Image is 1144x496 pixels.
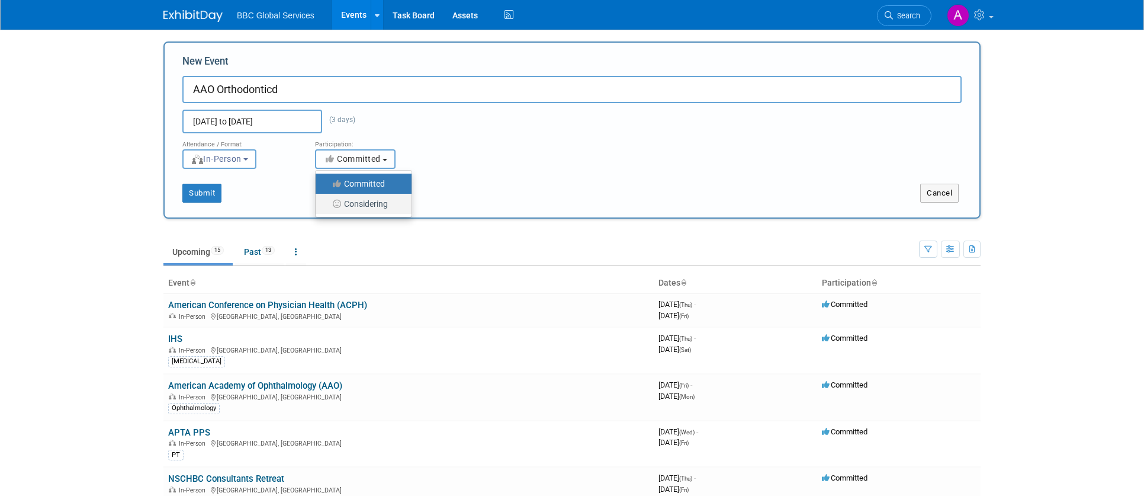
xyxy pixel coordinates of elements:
[189,278,195,287] a: Sort by Event Name
[679,429,695,436] span: (Wed)
[822,334,867,343] span: Committed
[679,440,689,446] span: (Fri)
[658,345,691,354] span: [DATE]
[237,11,314,20] span: BBC Global Services
[893,11,920,20] span: Search
[182,110,322,133] input: Start Date - End Date
[822,427,867,436] span: Committed
[168,311,649,321] div: [GEOGRAPHIC_DATA], [GEOGRAPHIC_DATA]
[168,356,225,367] div: [MEDICAL_DATA]
[168,300,367,311] a: American Conference on Physician Health (ACPH)
[179,347,209,354] span: In-Person
[315,133,430,149] div: Participation:
[322,116,355,124] span: (3 days)
[658,380,692,389] span: [DATE]
[168,450,184,460] div: PT
[211,246,224,255] span: 15
[169,313,176,319] img: In-Person Event
[168,473,284,484] a: NSCHBC Consultants Retreat
[680,278,686,287] a: Sort by Start Date
[679,475,692,482] span: (Thu)
[658,427,698,436] span: [DATE]
[168,403,220,414] div: Ophthalmology
[690,380,692,389] span: -
[168,438,649,447] div: [GEOGRAPHIC_DATA], [GEOGRAPHIC_DATA]
[694,473,696,482] span: -
[679,393,695,400] span: (Mon)
[322,196,400,212] label: Considering
[168,334,182,344] a: IHS
[182,149,256,169] button: In-Person
[822,473,867,482] span: Committed
[168,427,210,438] a: APTA PPS
[822,300,867,309] span: Committed
[179,313,209,321] span: In-Person
[235,241,284,263] a: Past13
[654,273,817,293] th: Dates
[822,380,867,389] span: Committed
[163,273,654,293] th: Event
[877,5,931,26] a: Search
[871,278,877,287] a: Sort by Participation Type
[694,334,696,343] span: -
[679,302,692,308] span: (Thu)
[679,487,689,493] span: (Fri)
[696,427,698,436] span: -
[658,392,695,401] span: [DATE]
[182,184,221,203] button: Submit
[323,154,381,164] span: Committed
[679,335,692,342] span: (Thu)
[163,10,223,22] img: ExhibitDay
[322,176,400,191] label: Committed
[679,382,689,389] span: (Fri)
[658,334,696,343] span: [DATE]
[168,345,649,354] div: [GEOGRAPHIC_DATA], [GEOGRAPHIC_DATA]
[191,154,242,164] span: In-Person
[817,273,981,293] th: Participation
[920,184,959,203] button: Cancel
[262,246,275,255] span: 13
[169,440,176,446] img: In-Person Event
[169,347,176,353] img: In-Person Event
[658,473,696,482] span: [DATE]
[658,485,689,494] span: [DATE]
[169,393,176,399] img: In-Person Event
[168,392,649,401] div: [GEOGRAPHIC_DATA], [GEOGRAPHIC_DATA]
[947,4,969,27] img: Alex Corrigan
[658,311,689,320] span: [DATE]
[182,133,297,149] div: Attendance / Format:
[658,438,689,447] span: [DATE]
[179,393,209,401] span: In-Person
[182,55,229,73] label: New Event
[658,300,696,309] span: [DATE]
[182,76,962,103] input: Name of Trade Show / Conference
[179,440,209,447] span: In-Person
[163,241,233,263] a: Upcoming15
[315,149,396,169] button: Committed
[168,380,342,391] a: American Academy of Ophthalmology (AAO)
[179,487,209,494] span: In-Person
[679,313,689,319] span: (Fri)
[168,485,649,494] div: [GEOGRAPHIC_DATA], [GEOGRAPHIC_DATA]
[679,347,691,353] span: (Sat)
[694,300,696,309] span: -
[169,487,176,492] img: In-Person Event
